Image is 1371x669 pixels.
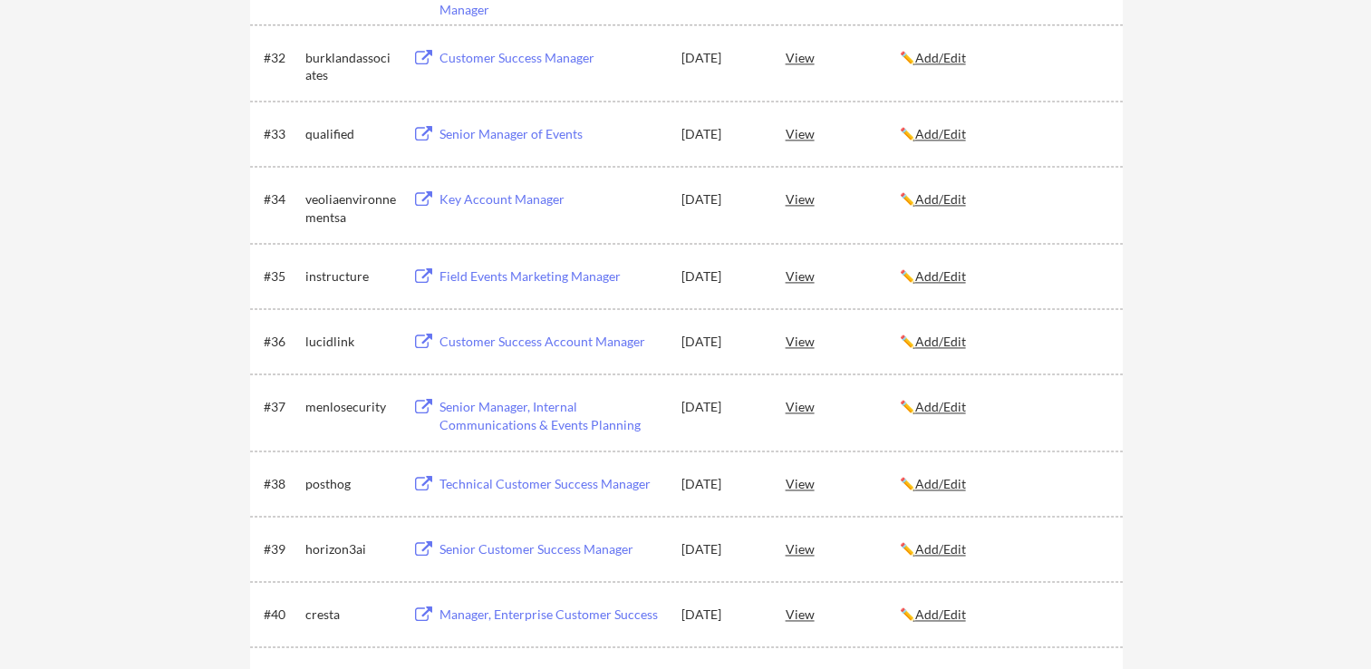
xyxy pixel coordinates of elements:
[786,41,900,73] div: View
[439,125,664,143] div: Senior Manager of Events
[681,125,761,143] div: [DATE]
[786,597,900,630] div: View
[915,606,966,622] u: Add/Edit
[305,606,396,624] div: cresta
[786,390,900,422] div: View
[305,49,396,84] div: burklandassociates
[786,182,900,215] div: View
[900,125,1106,143] div: ✏️
[439,606,664,624] div: Manager, Enterprise Customer Success
[305,125,396,143] div: qualified
[439,398,664,433] div: Senior Manager, Internal Communications & Events Planning
[915,268,966,284] u: Add/Edit
[915,191,966,207] u: Add/Edit
[786,117,900,150] div: View
[264,190,299,208] div: #34
[439,333,664,351] div: Customer Success Account Manager
[786,259,900,292] div: View
[264,49,299,67] div: #32
[264,267,299,286] div: #35
[915,126,966,141] u: Add/Edit
[681,606,761,624] div: [DATE]
[305,540,396,558] div: horizon3ai
[900,267,1106,286] div: ✏️
[786,532,900,565] div: View
[786,325,900,357] div: View
[681,190,761,208] div: [DATE]
[915,476,966,491] u: Add/Edit
[915,399,966,414] u: Add/Edit
[305,333,396,351] div: lucidlink
[681,540,761,558] div: [DATE]
[681,267,761,286] div: [DATE]
[264,606,299,624] div: #40
[915,50,966,65] u: Add/Edit
[305,190,396,226] div: veoliaenvironnementsa
[786,467,900,499] div: View
[681,475,761,493] div: [DATE]
[900,540,1106,558] div: ✏️
[264,475,299,493] div: #38
[264,333,299,351] div: #36
[681,49,761,67] div: [DATE]
[915,334,966,349] u: Add/Edit
[900,190,1106,208] div: ✏️
[439,540,664,558] div: Senior Customer Success Manager
[900,475,1106,493] div: ✏️
[900,606,1106,624] div: ✏️
[264,398,299,416] div: #37
[681,398,761,416] div: [DATE]
[900,49,1106,67] div: ✏️
[264,125,299,143] div: #33
[305,475,396,493] div: posthog
[915,541,966,557] u: Add/Edit
[439,475,664,493] div: Technical Customer Success Manager
[439,190,664,208] div: Key Account Manager
[439,267,664,286] div: Field Events Marketing Manager
[900,398,1106,416] div: ✏️
[264,540,299,558] div: #39
[439,49,664,67] div: Customer Success Manager
[305,398,396,416] div: menlosecurity
[681,333,761,351] div: [DATE]
[900,333,1106,351] div: ✏️
[305,267,396,286] div: instructure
